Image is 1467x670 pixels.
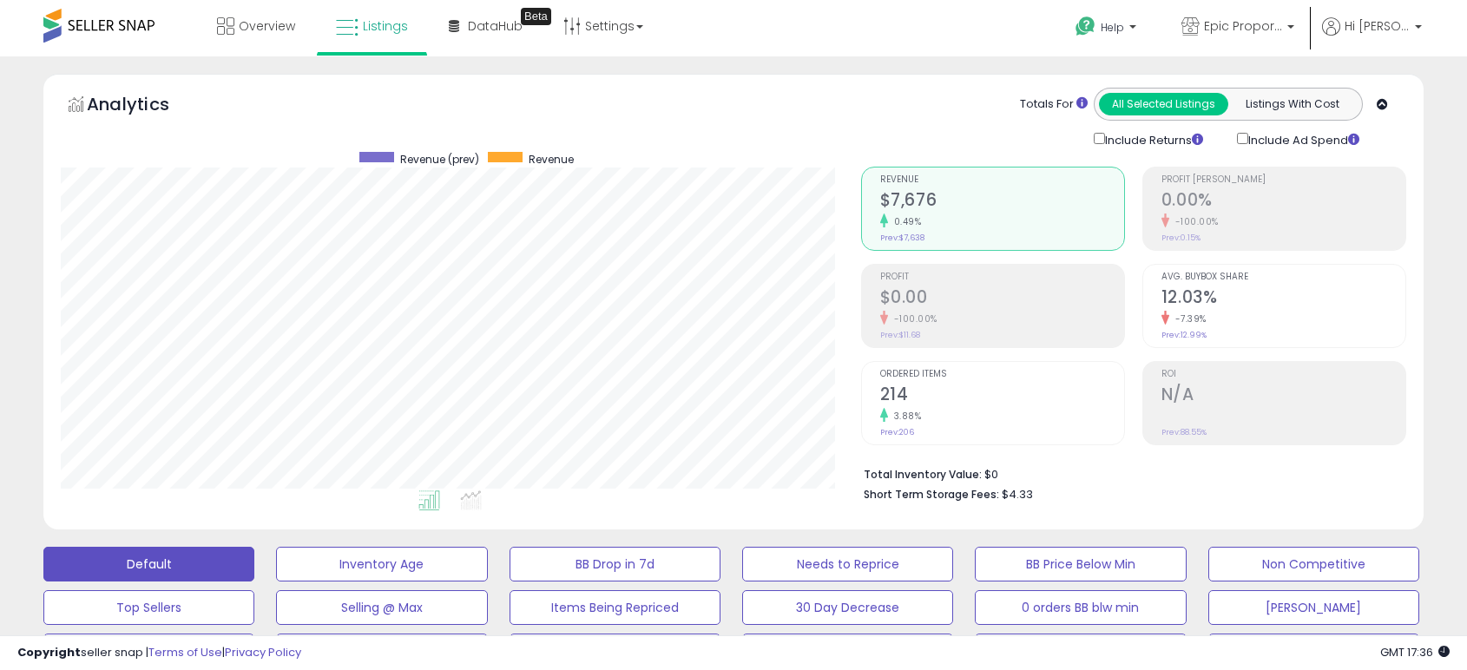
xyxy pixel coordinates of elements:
button: Top Sellers [43,590,254,625]
small: Prev: 206 [880,427,914,437]
small: Prev: 12.99% [1161,330,1207,340]
small: Prev: $7,638 [880,233,924,243]
button: 30 Day Decrease [742,590,953,625]
h2: $7,676 [880,190,1124,213]
span: ROI [1161,370,1405,379]
span: Hi [PERSON_NAME] [1345,17,1410,35]
button: BB Price Below Min [975,547,1186,581]
b: Short Term Storage Fees: [864,487,999,502]
button: Inventory Age [276,547,487,581]
span: Listings [363,17,408,35]
div: seller snap | | [17,645,301,661]
h2: 0.00% [1161,190,1405,213]
span: Ordered Items [880,370,1124,379]
small: 0.49% [888,215,922,228]
span: Avg. Buybox Share [1161,273,1405,282]
a: Hi [PERSON_NAME] [1322,17,1422,56]
h2: $0.00 [880,287,1124,311]
button: 0 orders BB blw min [975,590,1186,625]
h2: N/A [1161,384,1405,408]
small: -7.39% [1169,312,1207,325]
span: Help [1101,20,1124,35]
span: 2025-09-17 17:36 GMT [1380,644,1450,660]
h2: 214 [880,384,1124,408]
span: Profit [880,273,1124,282]
span: Overview [239,17,295,35]
button: All Selected Listings [1099,93,1228,115]
small: Prev: 88.55% [1161,427,1207,437]
small: Prev: 0.15% [1161,233,1201,243]
a: Terms of Use [148,644,222,660]
b: Total Inventory Value: [864,467,982,482]
button: BB Drop in 7d [510,547,720,581]
button: [PERSON_NAME] [975,634,1186,668]
small: 3.88% [888,410,922,423]
button: [PERSON_NAME] [1208,634,1419,668]
div: Include Ad Spend [1224,129,1387,149]
small: -100.00% [888,312,937,325]
span: Profit [PERSON_NAME] [1161,175,1405,185]
i: Get Help [1075,16,1096,37]
button: [PERSON_NAME] [276,634,487,668]
button: Items Being Repriced [510,590,720,625]
button: [PERSON_NAME] [1208,590,1419,625]
span: Revenue [529,152,574,167]
button: [PERSON_NAME] Dropshipping [510,634,720,668]
div: Totals For [1020,96,1088,113]
span: DataHub [468,17,523,35]
button: Listings With Cost [1227,93,1357,115]
button: Needs to Reprice [742,547,953,581]
strong: Copyright [17,644,81,660]
div: Tooltip anchor [521,8,551,25]
button: 0 orders 7 days [742,634,953,668]
h5: Analytics [87,92,203,121]
button: Default [43,547,254,581]
li: $0 [864,463,1393,483]
button: Selling @ Max [276,590,487,625]
span: Revenue [880,175,1124,185]
span: Revenue (prev) [400,152,479,167]
span: Epic Proportions CA [1204,17,1282,35]
a: Help [1062,3,1154,56]
h2: 12.03% [1161,287,1405,311]
button: Non Competitive [1208,547,1419,581]
a: Privacy Policy [225,644,301,660]
span: $4.33 [1002,486,1033,502]
small: -100.00% [1169,215,1219,228]
small: Prev: $11.68 [880,330,920,340]
div: Include Returns [1081,129,1224,149]
button: Needs repricing rule [43,634,254,668]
